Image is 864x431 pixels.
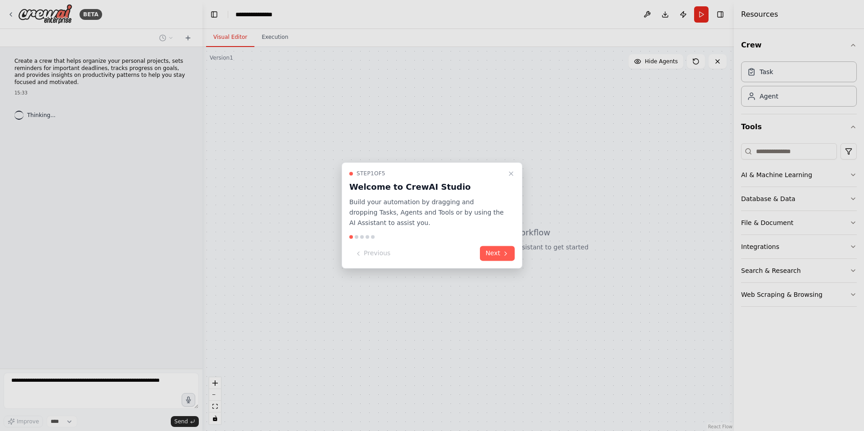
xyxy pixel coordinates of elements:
p: Build your automation by dragging and dropping Tasks, Agents and Tools or by using the AI Assista... [349,197,504,228]
button: Previous [349,246,396,261]
button: Close walkthrough [506,168,517,179]
span: Step 1 of 5 [357,170,385,177]
button: Next [480,246,515,261]
button: Hide left sidebar [208,8,221,21]
h3: Welcome to CrewAI Studio [349,181,504,193]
